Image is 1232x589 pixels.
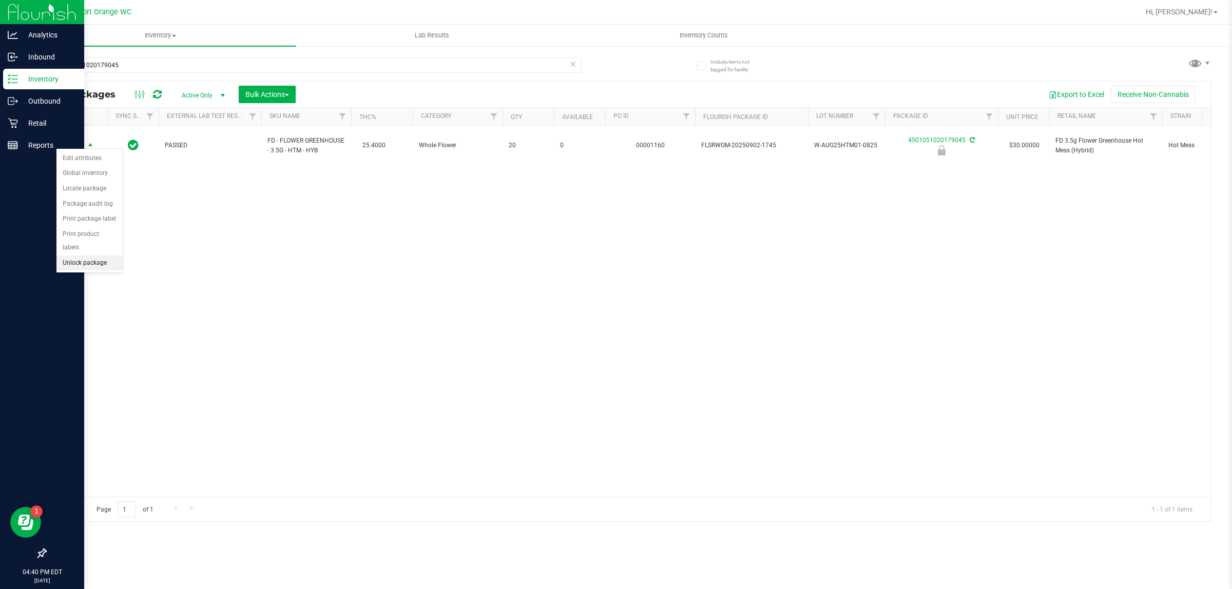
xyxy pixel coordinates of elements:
[1057,112,1096,120] a: Retail Name
[421,112,451,120] a: Category
[703,113,768,121] a: Flourish Package ID
[509,141,548,150] span: 20
[666,31,742,40] span: Inventory Counts
[56,197,123,212] li: Package audit log
[78,8,131,16] span: Port Orange WC
[908,136,966,144] a: 4501051020179045
[84,139,97,153] span: select
[56,151,123,166] li: Edit attributes
[56,227,123,255] li: Print product labels
[613,112,629,120] a: PO ID
[5,577,80,584] p: [DATE]
[968,136,975,144] span: Sync from Compliance System
[562,113,593,121] a: Available
[30,505,43,518] iframe: Resource center unread badge
[678,108,695,125] a: Filter
[115,112,155,120] a: Sync Status
[165,141,255,150] span: PASSED
[1170,112,1191,120] a: Strain
[1004,138,1045,153] span: $30.00000
[10,507,41,538] iframe: Resource center
[56,211,123,227] li: Print package label
[56,181,123,197] li: Locate package
[1055,136,1156,155] span: FD 3.5g Flower Greenhouse Hot Mess (Hybrid)
[18,51,80,63] p: Inbound
[8,140,18,150] inline-svg: Reports
[560,141,599,150] span: 0
[1006,113,1038,121] a: Unit Price
[419,141,496,150] span: Whole Flower
[710,58,762,73] span: Include items not tagged for facility
[18,95,80,107] p: Outbound
[5,567,80,577] p: 04:40 PM EDT
[88,501,162,517] span: Page of 1
[981,108,998,125] a: Filter
[18,139,80,151] p: Reports
[269,112,300,120] a: SKU Name
[267,136,345,155] span: FD - FLOWER GREENHOUSE - 3.5G - HTM - HYB
[1145,108,1162,125] a: Filter
[18,73,80,85] p: Inventory
[8,96,18,106] inline-svg: Outbound
[45,57,582,73] input: Search Package ID, Item Name, SKU, Lot or Part Number...
[53,89,126,100] span: All Packages
[25,31,296,40] span: Inventory
[245,90,289,99] span: Bulk Actions
[8,30,18,40] inline-svg: Analytics
[167,112,247,120] a: External Lab Test Result
[334,108,351,125] a: Filter
[1146,8,1212,16] span: Hi, [PERSON_NAME]!
[568,25,839,46] a: Inventory Counts
[142,108,159,125] a: Filter
[239,86,296,103] button: Bulk Actions
[486,108,503,125] a: Filter
[118,501,136,517] input: 1
[25,25,296,46] a: Inventory
[8,74,18,84] inline-svg: Inventory
[8,118,18,128] inline-svg: Retail
[8,52,18,62] inline-svg: Inbound
[401,31,463,40] span: Lab Results
[357,138,391,153] span: 25.4000
[1042,86,1111,103] button: Export to Excel
[569,57,576,71] span: Clear
[868,108,885,125] a: Filter
[18,29,80,41] p: Analytics
[701,141,802,150] span: FLSRWGM-20250902-1745
[18,117,80,129] p: Retail
[816,112,853,120] a: Lot Number
[359,113,376,121] a: THC%
[511,113,522,121] a: Qty
[1143,501,1201,517] span: 1 - 1 of 1 items
[883,145,999,155] div: Newly Received
[128,138,139,152] span: In Sync
[296,25,568,46] a: Lab Results
[56,256,123,271] li: Unlock package
[893,112,928,120] a: Package ID
[814,141,879,150] span: W-AUG25HTM01-0825
[56,166,123,181] li: Global inventory
[244,108,261,125] a: Filter
[1111,86,1196,103] button: Receive Non-Cannabis
[636,142,665,149] a: 00001160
